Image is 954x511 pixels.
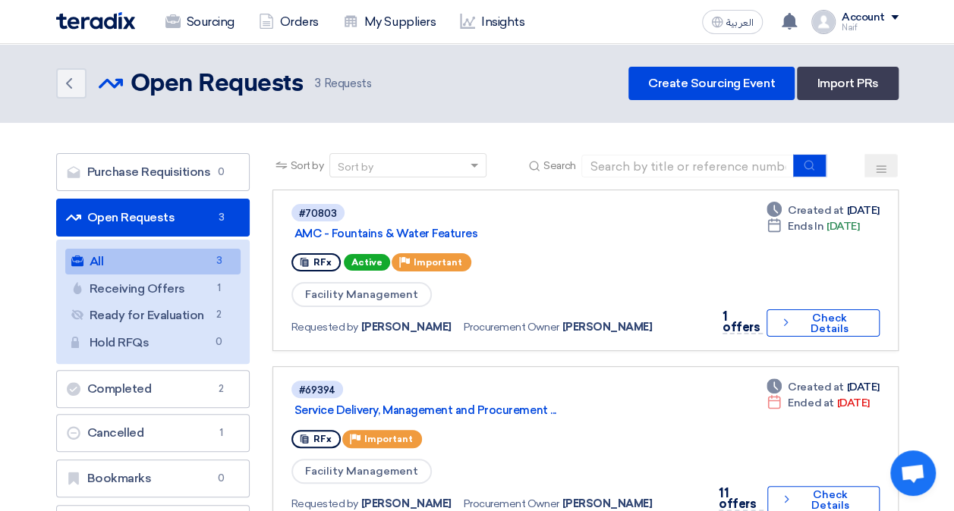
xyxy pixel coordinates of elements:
[213,471,231,486] span: 0
[364,434,413,444] span: Important
[210,307,228,323] span: 2
[210,281,228,296] span: 1
[294,403,674,417] a: Service Delivery, Management and Procurement ...
[361,319,452,335] span: [PERSON_NAME]
[213,165,231,180] span: 0
[247,5,331,39] a: Orders
[56,199,250,237] a: Open Requests3
[131,69,304,99] h2: Open Requests
[581,155,794,177] input: Search by title or reference number
[210,334,228,350] span: 0
[543,158,575,174] span: Search
[767,379,879,395] div: [DATE]
[767,309,879,337] button: Check Details
[767,202,879,218] div: [DATE]
[56,459,250,497] a: Bookmarks0
[344,254,390,271] span: Active
[56,12,135,30] img: Teradix logo
[788,218,823,234] span: Ends In
[842,11,885,24] div: Account
[56,370,250,408] a: Completed2
[210,253,228,269] span: 3
[56,414,250,452] a: Cancelled1
[788,395,833,411] span: Ended at
[315,75,371,92] span: Requests
[315,77,321,90] span: 3
[313,434,332,444] span: RFx
[726,17,754,28] span: العربية
[338,159,373,175] div: Sort by
[723,309,760,334] span: 1 offers
[153,5,247,39] a: Sourcing
[56,153,250,191] a: Purchase Requisitions0
[291,158,324,174] span: Sort by
[788,202,843,218] span: Created at
[811,10,836,34] img: profile_test.png
[331,5,448,39] a: My Suppliers
[797,67,898,100] a: Import PRs
[414,257,462,268] span: Important
[65,303,241,328] a: Ready for Evaluation
[890,450,936,496] a: Open chat
[788,379,843,395] span: Created at
[299,208,337,218] div: #70803
[291,282,432,307] span: Facility Management
[767,218,859,234] div: [DATE]
[65,276,241,302] a: Receiving Offers
[291,459,432,484] span: Facility Management
[213,210,231,225] span: 3
[767,395,869,411] div: [DATE]
[702,10,763,34] button: العربية
[213,425,231,440] span: 1
[628,67,795,100] a: Create Sourcing Event
[299,385,335,395] div: #69394
[65,330,241,356] a: Hold RFQs
[464,319,559,335] span: Procurement Owner
[65,249,241,274] a: All
[313,257,332,268] span: RFx
[448,5,537,39] a: Insights
[719,486,756,511] span: 11 offers
[294,227,674,240] a: AMC - Fountains & Water Features
[213,381,231,397] span: 2
[842,24,899,32] div: Naif
[562,319,652,335] span: [PERSON_NAME]
[291,319,358,335] span: Requested by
